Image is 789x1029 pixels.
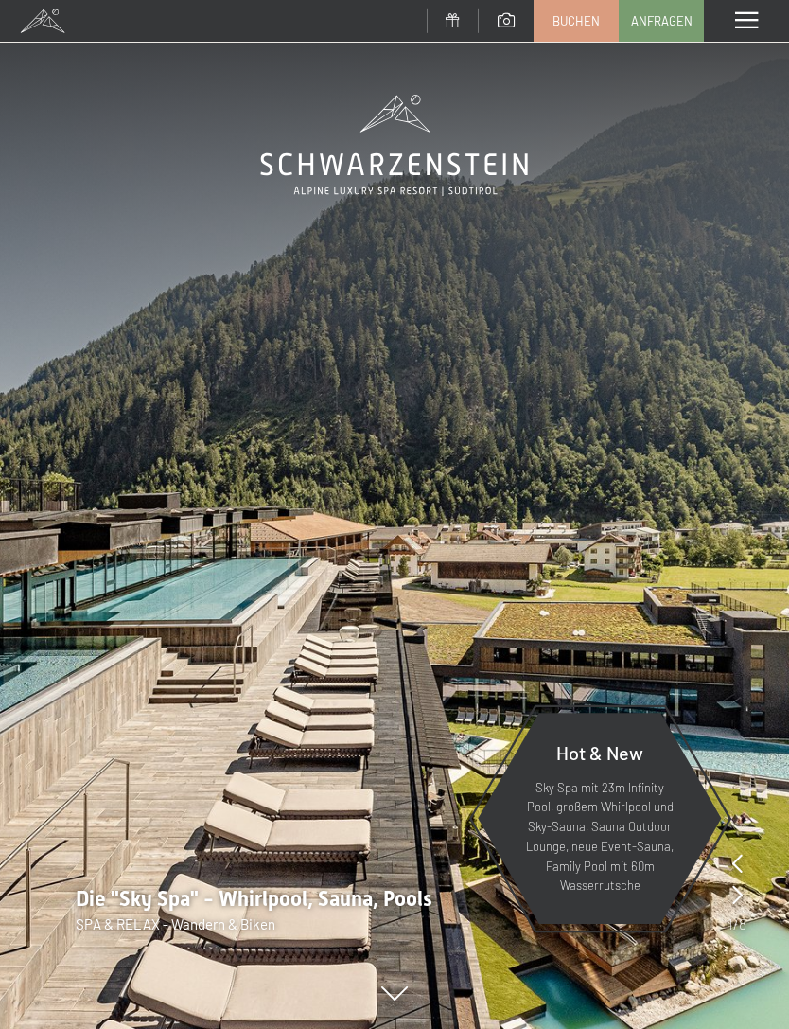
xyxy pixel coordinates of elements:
[620,1,703,41] a: Anfragen
[631,12,693,29] span: Anfragen
[524,778,675,896] p: Sky Spa mit 23m Infinity Pool, großem Whirlpool und Sky-Sauna, Sauna Outdoor Lounge, neue Event-S...
[552,12,600,29] span: Buchen
[477,712,723,925] a: Hot & New Sky Spa mit 23m Infinity Pool, großem Whirlpool und Sky-Sauna, Sauna Outdoor Lounge, ne...
[728,914,733,934] span: 1
[76,915,275,932] span: SPA & RELAX - Wandern & Biken
[535,1,618,41] a: Buchen
[739,914,746,934] span: 8
[556,741,643,764] span: Hot & New
[76,887,432,911] span: Die "Sky Spa" - Whirlpool, Sauna, Pools
[733,914,739,934] span: /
